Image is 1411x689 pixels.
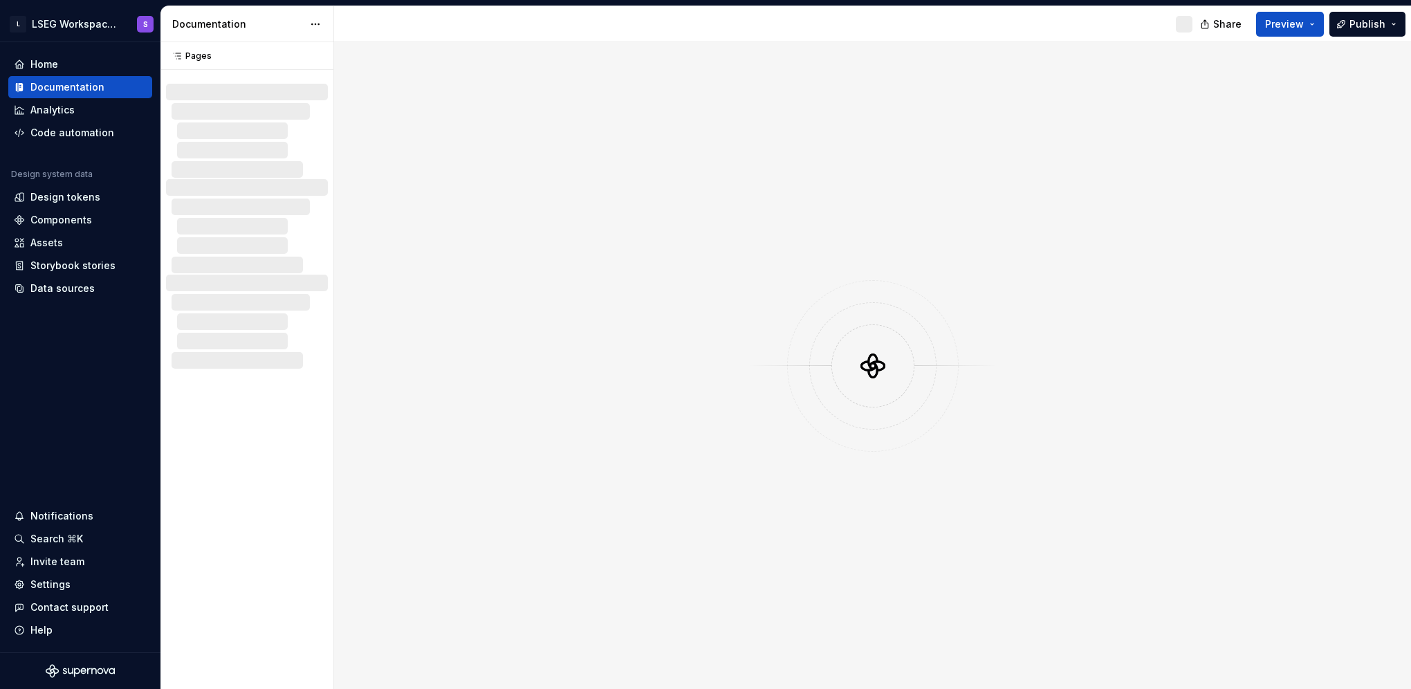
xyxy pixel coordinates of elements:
div: Documentation [30,80,104,94]
div: LSEG Workspace Design System [32,17,120,31]
a: Components [8,209,152,231]
a: Analytics [8,99,152,121]
div: Pages [166,50,212,62]
div: Components [30,213,92,227]
div: Invite team [30,555,84,569]
a: Settings [8,573,152,596]
button: Publish [1329,12,1405,37]
div: Data sources [30,282,95,295]
button: Notifications [8,505,152,527]
a: Data sources [8,277,152,300]
div: Documentation [172,17,303,31]
a: Invite team [8,551,152,573]
div: Help [30,623,53,637]
span: Publish [1349,17,1385,31]
a: Assets [8,232,152,254]
div: Contact support [30,600,109,614]
button: Search ⌘K [8,528,152,550]
div: Design tokens [30,190,100,204]
div: Analytics [30,103,75,117]
div: Home [30,57,58,71]
div: Search ⌘K [30,532,83,546]
div: Settings [30,578,71,591]
a: Home [8,53,152,75]
span: Preview [1265,17,1304,31]
button: Share [1193,12,1251,37]
a: Design tokens [8,186,152,208]
svg: Supernova Logo [46,664,115,678]
a: Documentation [8,76,152,98]
a: Storybook stories [8,255,152,277]
div: Storybook stories [30,259,116,273]
span: Share [1213,17,1242,31]
div: S [143,19,148,30]
button: Help [8,619,152,641]
div: Notifications [30,509,93,523]
button: LLSEG Workspace Design SystemS [3,9,158,39]
button: Contact support [8,596,152,618]
a: Code automation [8,122,152,144]
div: L [10,16,26,33]
div: Code automation [30,126,114,140]
div: Assets [30,236,63,250]
div: Design system data [11,169,93,180]
button: Preview [1256,12,1324,37]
